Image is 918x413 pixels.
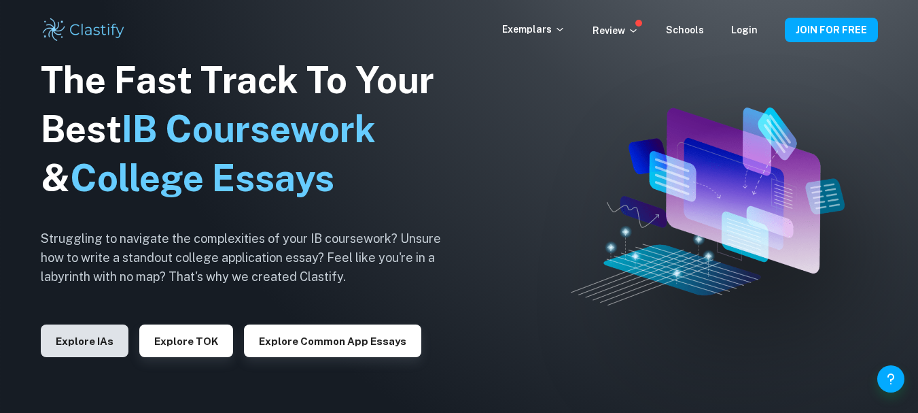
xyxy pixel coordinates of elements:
button: JOIN FOR FREE [785,18,878,42]
h6: Struggling to navigate the complexities of your IB coursework? Unsure how to write a standout col... [41,229,462,286]
p: Exemplars [502,22,565,37]
button: Explore IAs [41,325,128,357]
button: Explore Common App essays [244,325,421,357]
p: Review [593,23,639,38]
a: Schools [666,24,704,35]
a: Explore Common App essays [244,334,421,347]
button: Help and Feedback [877,365,904,393]
button: Explore TOK [139,325,233,357]
a: Explore IAs [41,334,128,347]
span: College Essays [70,156,334,199]
a: Explore TOK [139,334,233,347]
a: Login [731,24,758,35]
h1: The Fast Track To Your Best & [41,56,462,203]
img: Clastify logo [41,16,127,44]
span: IB Coursework [122,108,376,150]
img: Clastify hero [571,108,845,305]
